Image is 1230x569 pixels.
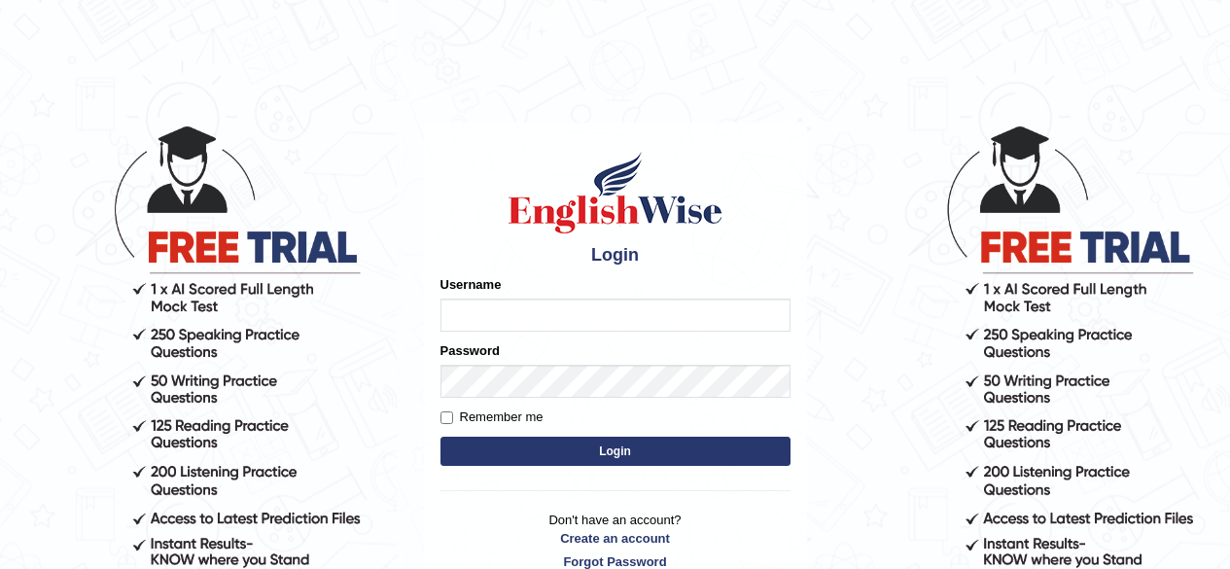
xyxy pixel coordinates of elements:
label: Password [440,341,500,360]
button: Login [440,437,791,466]
a: Create an account [440,529,791,548]
label: Remember me [440,408,544,427]
label: Username [440,275,502,294]
img: Logo of English Wise sign in for intelligent practice with AI [505,149,726,236]
input: Remember me [440,411,453,424]
h4: Login [440,246,791,266]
